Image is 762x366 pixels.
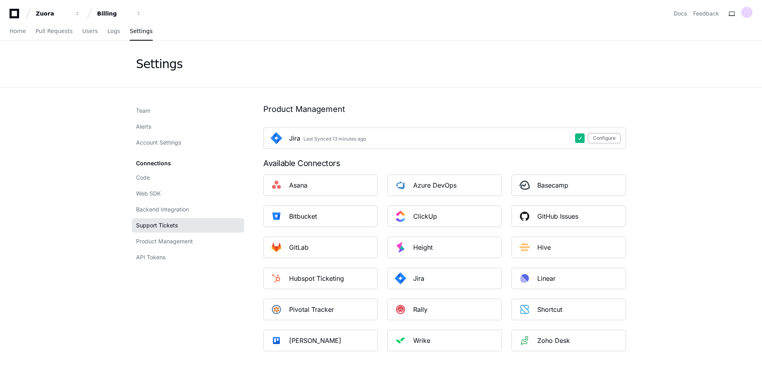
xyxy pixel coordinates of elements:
div: [PERSON_NAME] [289,336,341,345]
img: ClickUp_Square_Logo.png [393,208,408,224]
div: Hubspot Ticketing [289,274,344,283]
span: Alerts [136,123,151,131]
button: Feedback [693,10,719,18]
span: Users [82,29,98,33]
span: Backend Integration [136,206,189,213]
h1: Product Management [263,104,626,115]
a: Pull Requests [35,22,72,41]
img: Azure_DevOps_Square_Logo.png [393,177,408,193]
img: PivotalTracker_square.png [268,301,284,317]
div: Hive [537,243,551,252]
a: Logs [107,22,120,41]
img: asana-square-logo2.jpeg [268,177,284,193]
img: Jira_Square.png [268,130,284,146]
img: Shortcut_Square_Logo.jpeg [517,301,533,317]
span: API Tokens [136,253,165,261]
div: Rally [413,305,428,314]
div: GitLab [289,243,309,252]
img: Hubspot_square.png [268,270,284,286]
button: Configure [588,133,621,143]
a: Users [82,22,98,41]
div: Zoho Desk [537,336,570,345]
span: Home [10,29,26,33]
img: Gitlab_Square_Logo.png [268,239,284,255]
div: Wrike [413,336,430,345]
span: Product Management [136,237,193,245]
div: Jira [413,274,424,283]
div: Bitbucket [289,211,317,221]
a: Settings [130,22,152,41]
div: ClickUp [413,211,437,221]
a: Team [132,104,244,118]
span: Web SDK [136,190,161,198]
img: Zoho_Desk_Square_Logo.png [517,333,533,348]
span: Support Tickets [136,221,178,229]
span: Settings [130,29,152,33]
img: Basecamp_Square_Logo.png [517,177,533,193]
a: Product Management [132,234,244,249]
button: Billing [94,6,145,21]
div: Jira [289,133,300,143]
div: Billing [97,10,131,18]
img: Wrike_Square_Logo.png [393,333,408,348]
a: Home [10,22,26,41]
img: Linear_Square_Logo.png [517,270,533,286]
div: Asana [289,180,307,190]
img: Hive_Square_Logo.png [517,239,533,255]
img: Github_Issues_Square_Logo.png [517,208,533,224]
img: Height_square.png [393,239,408,255]
a: Alerts [132,119,244,134]
span: Code [136,174,150,182]
a: Backend Integration [132,202,244,217]
span: Team [136,107,150,115]
span: Account Settings [136,139,181,147]
div: Shortcut [537,305,562,314]
div: Basecamp [537,180,568,190]
a: Web SDK [132,186,244,201]
div: Azure DevOps [413,180,457,190]
a: API Tokens [132,250,244,264]
a: Account Settings [132,135,244,150]
div: GitHub Issues [537,211,578,221]
div: Settings [136,57,183,71]
img: PlatformRally_square.png [393,301,408,317]
button: Zuora [33,6,84,21]
a: Docs [674,10,687,18]
span: Logs [107,29,120,33]
div: Last Synced 13 minutes ago [303,136,366,142]
a: Support Tickets [132,218,244,233]
div: Available Connectors [263,159,626,168]
div: Pivotal Tracker [289,305,334,314]
img: Trello_Square_Logo_WsxDwGx.png [268,333,284,348]
div: Height [413,243,433,252]
a: Code [132,170,244,185]
span: Pull Requests [35,29,72,33]
div: Linear [537,274,556,283]
img: Platformbitbucket_square.png [268,208,284,224]
img: Jira_Square.png [393,270,408,286]
div: Zuora [36,10,70,18]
